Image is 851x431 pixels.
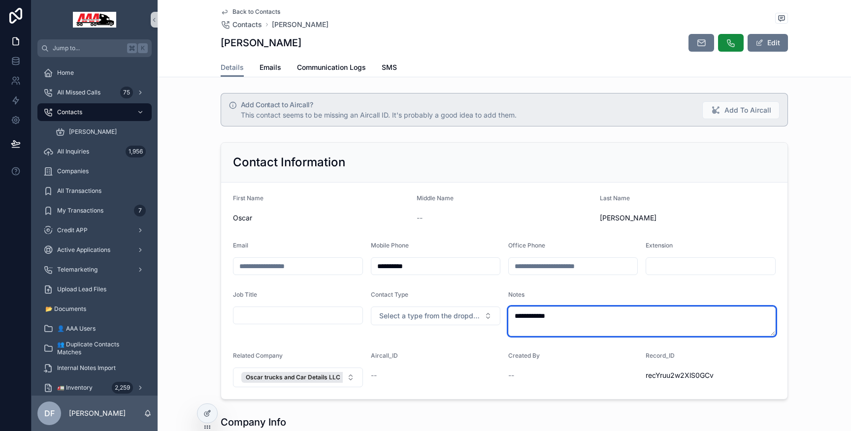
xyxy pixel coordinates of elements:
span: Oscar trucks and Car Details LLC [246,373,340,381]
span: [PERSON_NAME] [600,213,776,223]
span: 👤 AAA Users [57,325,96,333]
a: All Transactions [37,182,152,200]
span: Contact Type [371,291,408,298]
span: Active Applications [57,246,110,254]
span: Aircall_ID [371,352,398,359]
span: Notes [508,291,524,298]
span: Select a type from the dropdown [379,311,481,321]
a: 👤 AAA Users [37,320,152,338]
h1: Company Info [221,415,286,429]
span: Jump to... [53,44,123,52]
span: Home [57,69,74,77]
a: Credit APP [37,221,152,239]
span: Mobile Phone [371,242,409,249]
span: Related Company [233,352,283,359]
button: Select Button [233,368,363,387]
a: All Missed Calls75 [37,84,152,101]
button: Select Button [371,307,501,325]
span: Details [221,62,244,72]
div: 2,259 [112,382,133,394]
span: 📂 Documents [45,305,86,313]
span: SMS [382,62,397,72]
span: DF [44,407,55,419]
span: 👥 Duplicate Contacts Matches [57,340,142,356]
span: -- [371,370,377,380]
a: Communication Logs [297,59,366,78]
a: Contacts [221,20,262,30]
div: 7 [134,205,146,216]
a: 👥 Duplicate Contacts Matches [37,339,152,357]
span: Internal Notes Import [57,364,116,372]
span: Emails [260,62,281,72]
button: Jump to...K [37,39,152,57]
h1: [PERSON_NAME] [221,36,301,50]
span: Record_ID [646,352,675,359]
a: All Inquiries1,956 [37,143,152,160]
a: 🚛 Inventory2,259 [37,379,152,397]
a: Upload Lead Files [37,280,152,298]
div: 1,956 [126,146,146,157]
a: [PERSON_NAME] [49,123,152,141]
span: -- [417,213,423,223]
span: Oscar [233,213,409,223]
span: Upload Lead Files [57,285,106,293]
div: 75 [120,87,133,98]
div: This contact seems to be missing an Aircall ID. It's probably a good idea to add them. [241,110,694,120]
span: Telemarketing [57,266,98,274]
a: Details [221,59,244,77]
a: Companies [37,162,152,180]
span: Last Name [600,194,630,202]
span: Contacts [57,108,82,116]
span: All Transactions [57,187,101,195]
a: SMS [382,59,397,78]
span: -- [508,370,514,380]
button: Add To Aircall [702,101,780,119]
span: Credit APP [57,226,88,234]
a: Internal Notes Import [37,359,152,377]
a: My Transactions7 [37,202,152,219]
span: All Inquiries [57,148,89,155]
span: [PERSON_NAME] [69,128,117,136]
span: Communication Logs [297,62,366,72]
span: Office Phone [508,242,545,249]
span: 🚛 Inventory [57,384,93,392]
a: 📂 Documents [37,300,152,318]
div: scrollable content [32,57,158,396]
span: Add To Aircall [724,105,771,115]
span: Email [233,242,248,249]
img: App logo [73,12,116,28]
span: All Missed Calls [57,89,100,96]
h5: Add Contact to Aircall? [241,101,694,108]
a: Contacts [37,103,152,121]
a: Home [37,64,152,82]
span: recYruu2w2XlS0GCv [646,370,776,380]
a: Back to Contacts [221,8,280,16]
span: Back to Contacts [232,8,280,16]
span: First Name [233,194,263,202]
span: K [139,44,147,52]
span: Created By [508,352,540,359]
span: Job Title [233,291,257,298]
p: [PERSON_NAME] [69,408,126,418]
a: Emails [260,59,281,78]
button: Unselect 31 [241,372,355,383]
a: Telemarketing [37,261,152,278]
span: This contact seems to be missing an Aircall ID. It's probably a good idea to add them. [241,111,517,119]
span: Companies [57,167,89,175]
a: Active Applications [37,241,152,259]
span: Contacts [232,20,262,30]
button: Edit [748,34,788,52]
span: Extension [646,242,673,249]
span: Middle Name [417,194,454,202]
span: My Transactions [57,207,103,215]
h2: Contact Information [233,154,345,170]
a: [PERSON_NAME] [272,20,328,30]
